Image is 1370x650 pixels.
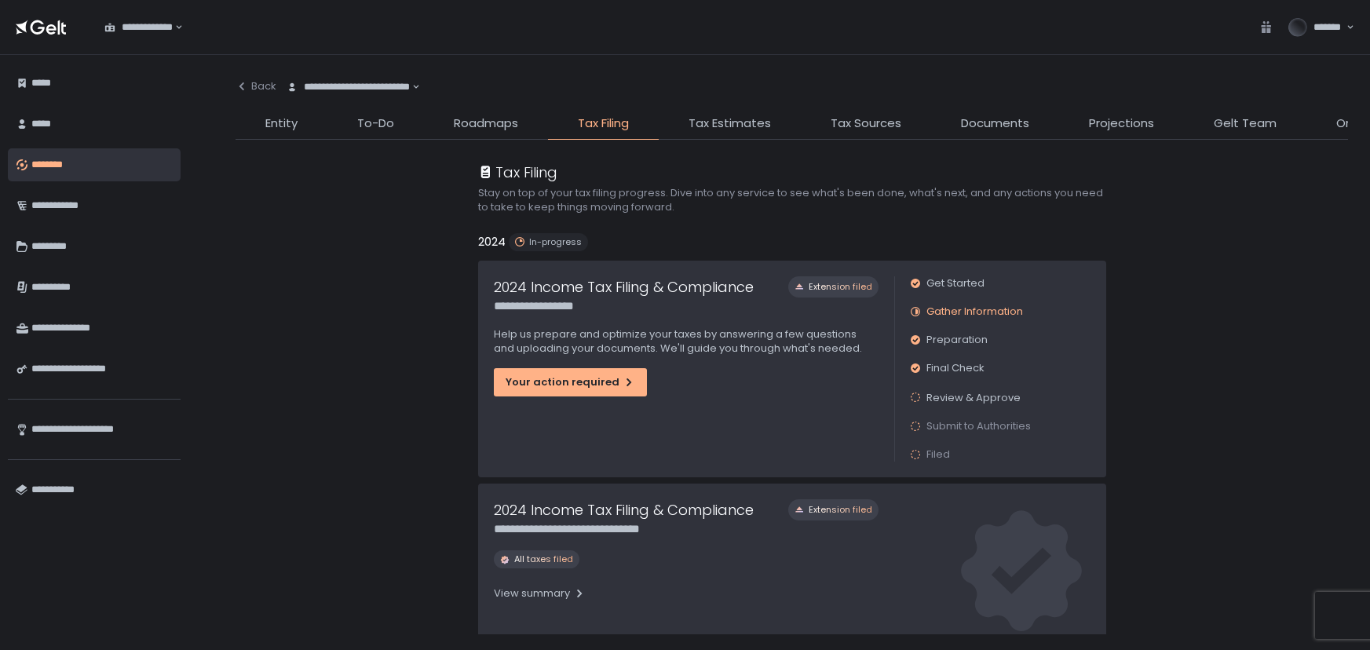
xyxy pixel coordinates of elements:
h2: 2024 [478,233,506,251]
h2: Stay on top of your tax filing progress. Dive into any service to see what's been done, what's ne... [478,186,1106,214]
span: Documents [961,115,1029,133]
div: View summary [494,586,586,601]
span: Projections [1089,115,1154,133]
span: Final Check [926,361,985,375]
span: Tax Filing [578,115,629,133]
div: Tax Filing [478,162,557,183]
input: Search for option [410,79,411,95]
span: Submit to Authorities [926,419,1031,433]
div: Back [236,79,276,93]
span: Filed [926,447,950,462]
span: All taxes filed [514,553,573,565]
span: Gather Information [926,305,1023,319]
button: Your action required [494,368,647,396]
h1: 2024 Income Tax Filing & Compliance [494,499,754,520]
span: Entity [265,115,298,133]
span: Extension filed [809,281,872,293]
span: Preparation [926,333,988,347]
div: Search for option [94,11,183,44]
span: Get Started [926,276,985,290]
span: Review & Approve [926,390,1021,405]
div: Search for option [276,71,420,104]
h1: 2024 Income Tax Filing & Compliance [494,276,754,298]
span: Roadmaps [454,115,518,133]
span: Gelt Team [1214,115,1277,133]
span: Tax Sources [831,115,901,133]
p: Help us prepare and optimize your taxes by answering a few questions and uploading your documents... [494,327,879,356]
span: In-progress [529,236,582,248]
button: View summary [494,581,586,606]
span: Extension filed [809,504,872,516]
div: Your action required [506,375,635,389]
button: Back [236,71,276,102]
span: Tax Estimates [689,115,771,133]
span: To-Do [357,115,394,133]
